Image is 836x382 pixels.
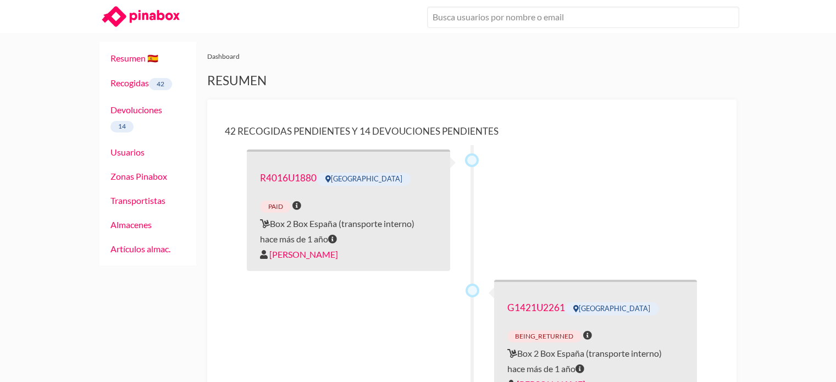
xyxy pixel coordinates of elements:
a: Contacto: Maria, Teléfono: 620479471 [507,302,565,313]
span: [GEOGRAPHIC_DATA] [565,302,659,315]
a: Resumen 🇪🇸 [110,53,158,63]
span: paid [260,201,291,213]
span: [GEOGRAPHIC_DATA] [317,173,411,186]
a: Transportistas [110,195,165,206]
span: La fecha pasada y no está stored [292,198,301,213]
span: 14 [110,121,134,133]
div: Box 2 Box España (transporte interno) hace más de 1 año [247,150,450,270]
h2: Resumen [207,73,737,88]
a: Contacto: Sara Arias Cano, Teléfono: 603834132 [260,172,317,184]
input: Busca usuarios por nombre o email [427,7,739,28]
a: Recogidas42 [110,77,173,88]
span: being_returned [507,330,582,342]
span: miércoles - 6/03/2024 - 12:00 PM [328,231,337,247]
a: Usuario: Sara Arias Cano, Email: office@pablosainzvillegas.com, Contacto: Sara Arias Cano Teléfon... [269,247,338,262]
span: 42 [149,78,173,90]
a: Usuarios [110,147,145,157]
span: Fecha pasada y todavía no ha sido devuelto [583,328,592,343]
a: Zonas Pinabox [110,171,167,181]
span: martes - 19/03/2024 - 09:00 AM [575,361,584,377]
div: Dashboard [207,51,737,62]
h4: 42 Recogidas pendientes y 14 Devouciones pendientes [225,125,719,137]
a: Artículos almac. [110,243,170,254]
a: Almacenes [110,219,152,230]
a: Devoluciones14 [110,104,162,131]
